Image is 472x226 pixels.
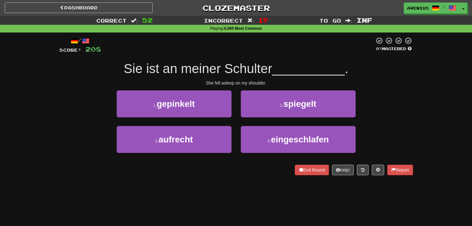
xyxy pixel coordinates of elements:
button: 1.gepinkelt [117,90,232,117]
span: 208 [85,45,101,53]
button: 4.eingeschlafen [241,126,356,153]
span: eingeschlafen [271,135,329,144]
small: 4 . [267,138,271,143]
span: . [345,61,348,76]
button: Report [387,165,413,175]
span: / [443,5,446,9]
span: Avenius [407,5,429,11]
span: 52 [142,16,153,24]
div: Mastered [375,46,413,52]
span: spiegelt [283,99,316,109]
span: 17 [258,16,268,24]
span: Incorrect [204,17,243,24]
div: / [59,37,101,45]
a: Dashboard [5,2,153,13]
span: : [131,18,138,23]
div: She fell asleep on my shoulder. [59,80,413,86]
span: : [247,18,254,23]
span: Inf [357,16,372,24]
strong: 5,000 Most Common [224,26,262,31]
span: aufrecht [159,135,193,144]
span: __________ [272,61,345,76]
span: : [345,18,352,23]
small: 3 . [155,138,159,143]
span: Score: [59,47,82,53]
span: Correct [96,17,127,24]
button: End Round [295,165,329,175]
span: gepinkelt [157,99,195,109]
small: 2 . [280,103,284,108]
button: 2.spiegelt [241,90,356,117]
button: 3.aufrecht [117,126,232,153]
a: Avenius / [404,2,460,14]
button: Round history (alt+y) [357,165,369,175]
span: Sie ist an meiner Schulter [124,61,272,76]
button: Help! [332,165,354,175]
span: To go [319,17,341,24]
small: 1 . [153,103,157,108]
a: Clozemaster [162,2,310,13]
span: 0 % [376,46,382,51]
